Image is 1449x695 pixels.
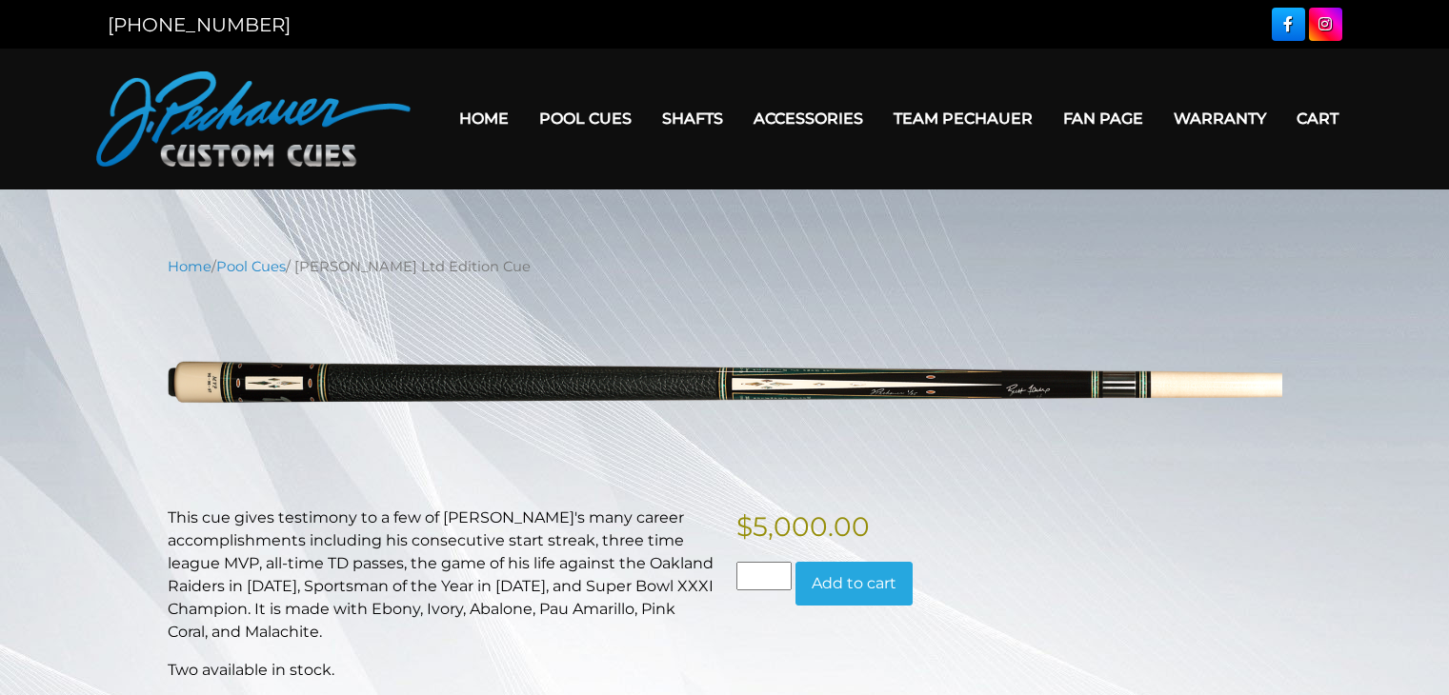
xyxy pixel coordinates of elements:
a: Home [168,258,211,275]
a: Accessories [738,94,878,143]
a: Cart [1281,94,1354,143]
button: Add to cart [795,562,913,606]
p: This cue gives testimony to a few of [PERSON_NAME]'s many career accomplishments including his co... [168,506,714,644]
a: Home [444,94,524,143]
a: [PHONE_NUMBER] [108,13,291,36]
a: Warranty [1158,94,1281,143]
a: Team Pechauer [878,94,1048,143]
span: $ [736,510,753,543]
a: Pool Cues [524,94,647,143]
a: Pool Cues [216,258,286,275]
a: Fan Page [1048,94,1158,143]
bdi: 5,000.00 [736,510,870,543]
img: favre-resized.png [168,291,1282,477]
p: Two available in stock. [168,659,714,682]
input: Product quantity [736,562,792,590]
img: Pechauer Custom Cues [96,71,411,167]
a: Shafts [647,94,738,143]
nav: Breadcrumb [168,256,1282,277]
